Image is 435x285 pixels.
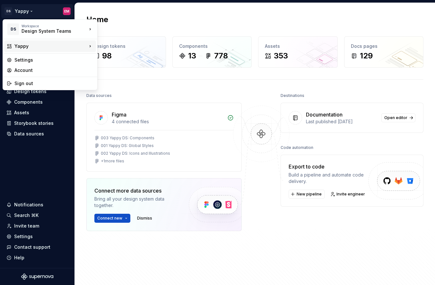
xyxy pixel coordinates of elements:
[7,23,19,35] div: DS
[22,28,76,34] div: Design System Teams
[14,57,93,63] div: Settings
[22,24,87,28] div: Workspace
[14,67,93,73] div: Account
[14,80,93,87] div: Sign out
[14,43,87,49] div: Yappy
